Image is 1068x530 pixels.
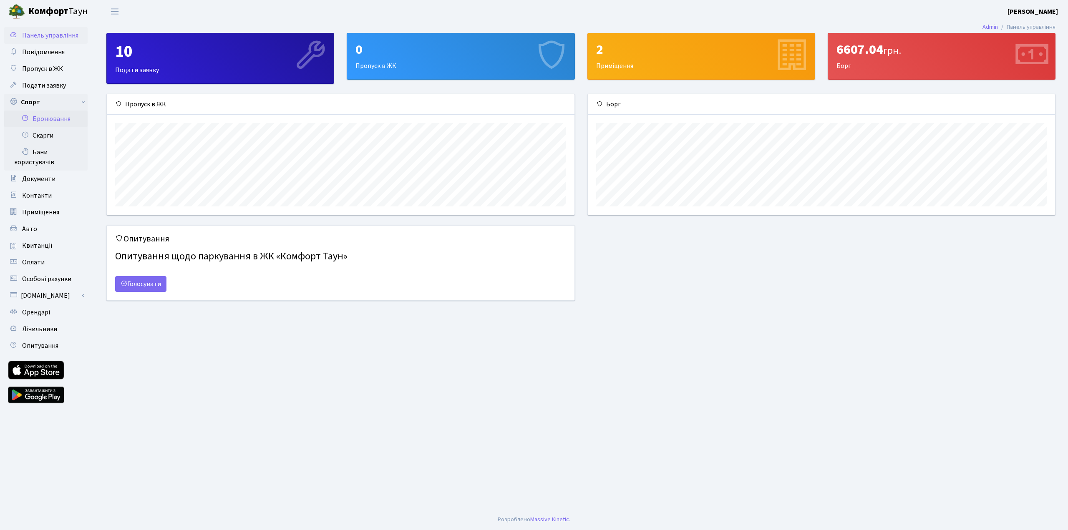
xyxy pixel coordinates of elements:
[498,515,530,524] a: Розроблено
[1008,7,1058,17] a: [PERSON_NAME]
[28,5,88,19] span: Таун
[22,48,65,57] span: Повідомлення
[4,187,88,204] a: Контакти
[4,221,88,237] a: Авто
[115,247,566,266] h4: Опитування щодо паркування в ЖК «Комфорт Таун»
[4,254,88,271] a: Оплати
[107,33,334,83] div: Подати заявку
[4,337,88,354] a: Опитування
[828,33,1055,79] div: Борг
[4,171,88,187] a: Документи
[22,174,55,183] span: Документи
[22,324,57,334] span: Лічильники
[836,42,1047,58] div: 6607.04
[4,321,88,337] a: Лічильники
[104,5,125,18] button: Переключити навігацію
[22,64,63,73] span: Пропуск в ЖК
[115,42,325,62] div: 10
[4,94,88,111] a: Спорт
[4,60,88,77] a: Пропуск в ЖК
[4,44,88,60] a: Повідомлення
[4,304,88,321] a: Орендарі
[498,515,570,524] div: .
[22,241,53,250] span: Квитанції
[4,127,88,144] a: Скарги
[115,234,566,244] h5: Опитування
[22,341,58,350] span: Опитування
[4,144,88,171] a: Бани користувачів
[347,33,574,79] div: Пропуск в ЖК
[4,287,88,304] a: [DOMAIN_NAME]
[4,271,88,287] a: Особові рахунки
[883,43,901,58] span: грн.
[22,274,71,284] span: Особові рахунки
[970,18,1068,36] nav: breadcrumb
[588,94,1055,115] div: Борг
[4,77,88,94] a: Подати заявку
[530,515,569,524] a: Massive Kinetic
[22,31,78,40] span: Панель управління
[4,111,88,127] a: Бронювання
[4,27,88,44] a: Панель управління
[8,3,25,20] img: logo.png
[107,94,574,115] div: Пропуск в ЖК
[106,33,334,84] a: 10Подати заявку
[355,42,566,58] div: 0
[982,23,998,31] a: Admin
[4,237,88,254] a: Квитанції
[22,258,45,267] span: Оплати
[22,308,50,317] span: Орендарі
[596,42,806,58] div: 2
[115,276,166,292] a: Голосувати
[22,191,52,200] span: Контакти
[998,23,1055,32] li: Панель управління
[588,33,815,79] div: Приміщення
[22,81,66,90] span: Подати заявку
[22,224,37,234] span: Авто
[28,5,68,18] b: Комфорт
[1008,7,1058,16] b: [PERSON_NAME]
[4,204,88,221] a: Приміщення
[347,33,574,80] a: 0Пропуск в ЖК
[22,208,59,217] span: Приміщення
[587,33,815,80] a: 2Приміщення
